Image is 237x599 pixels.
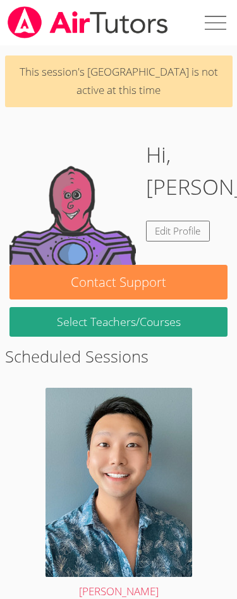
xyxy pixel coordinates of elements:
a: Select Teachers/Courses [9,307,228,337]
h2: Scheduled Sessions [5,344,233,368]
img: default.png [9,139,136,265]
button: Contact Support [9,265,228,299]
a: Edit Profile [146,221,210,241]
p: This session's [GEOGRAPHIC_DATA] is not active at this time [5,55,233,107]
img: airtutors_banner-c4298cdbf04f3fff15de1276eac7730deb9818008684d7c2e4769d2f7ddbe033.png [6,6,169,38]
img: avatar.png [46,388,192,577]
